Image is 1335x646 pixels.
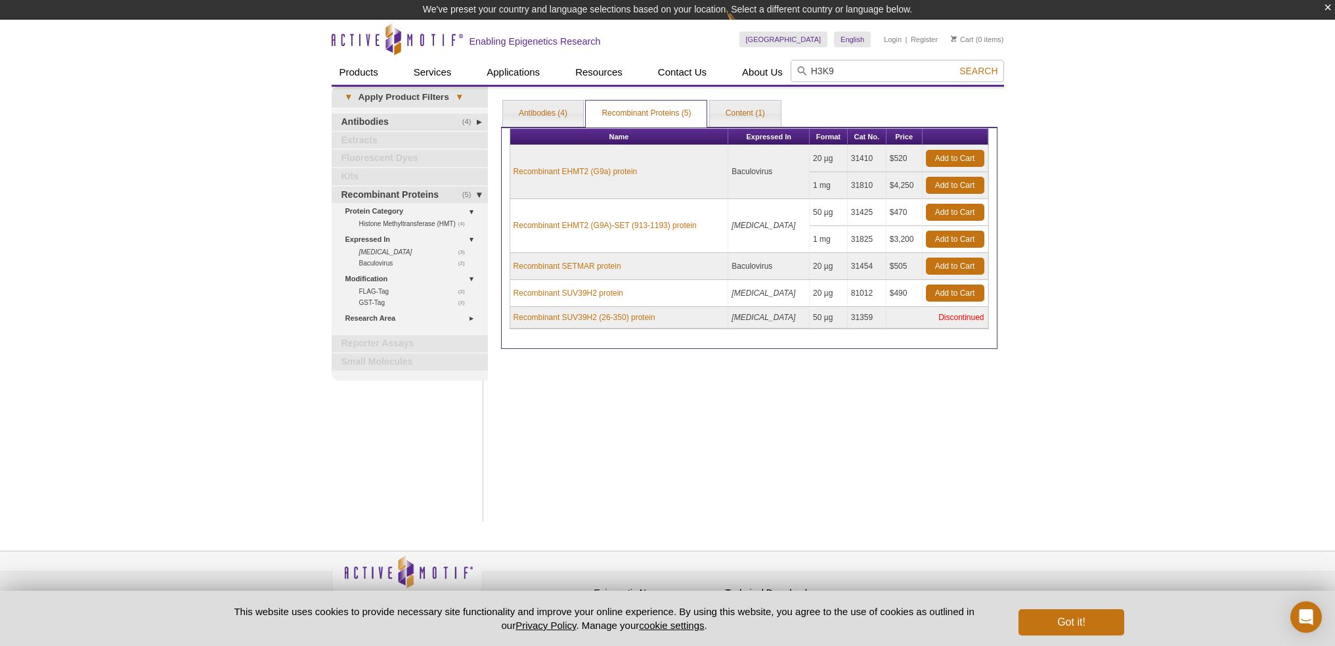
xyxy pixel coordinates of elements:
a: About Us [734,60,791,85]
a: Protein Category [345,204,480,218]
table: Click to Verify - This site chose Symantec SSL for secure e-commerce and confidential communicati... [857,574,955,603]
a: Resources [567,60,630,85]
td: 50 µg [810,307,848,329]
li: | [906,32,908,47]
a: ▾Apply Product Filters▾ [332,87,488,108]
a: Register [911,35,938,44]
td: $470 [886,199,923,226]
a: Add to Cart [926,150,984,167]
td: $505 [886,253,923,280]
img: Change Here [726,10,761,41]
a: Login [884,35,902,44]
span: (5) [462,187,479,204]
a: Recombinant EHMT2 (G9a) protein [514,166,638,177]
a: (3) [MEDICAL_DATA] [359,246,472,258]
h4: Epigenetic News [594,588,719,599]
td: 50 µg [810,199,848,226]
td: 31359 [848,307,886,329]
a: Expressed In [345,233,480,246]
a: Recombinant EHMT2 (G9A)-SET (913-1193) protein [514,219,697,231]
a: (2)Baculovirus [359,258,472,269]
a: Fluorescent Dyes [332,150,488,167]
i: [MEDICAL_DATA] [359,248,412,256]
a: Add to Cart [926,177,984,194]
a: Applications [479,60,548,85]
td: $3,200 [886,226,923,253]
a: Recombinant SUV39H2 protein [514,287,623,299]
a: Add to Cart [926,231,984,248]
p: This website uses cookies to provide necessary site functionality and improve your online experie... [211,605,997,632]
a: (4)Antibodies [332,114,488,131]
td: Baculovirus [728,253,810,280]
td: Baculovirus [728,145,810,199]
span: Search [959,66,997,76]
a: Extracts [332,132,488,149]
a: Privacy Policy [489,586,540,605]
i: [MEDICAL_DATA] [732,221,795,230]
td: 1 mg [810,226,848,253]
td: $490 [886,280,923,307]
a: Small Molecules [332,354,488,371]
a: Add to Cart [926,285,984,302]
a: Modification [345,272,480,286]
td: 81012 [848,280,886,307]
span: (2) [458,286,472,297]
i: [MEDICAL_DATA] [732,288,795,298]
td: 1 mg [810,172,848,199]
td: 31810 [848,172,886,199]
a: Antibodies (4) [503,101,583,127]
span: (3) [458,246,472,258]
a: Recombinant Proteins (5) [586,101,707,127]
a: English [834,32,871,47]
td: 31825 [848,226,886,253]
a: [GEOGRAPHIC_DATA] [739,32,828,47]
span: (4) [458,218,472,229]
li: (0 items) [951,32,1004,47]
td: 20 µg [810,280,848,307]
td: 31410 [848,145,886,172]
a: (4)Histone Methyltransferase (HMT) [359,218,472,229]
a: Privacy Policy [515,620,576,631]
td: $520 [886,145,923,172]
th: Expressed In [728,129,810,145]
a: Recombinant SETMAR protein [514,260,621,272]
a: Cart [951,35,974,44]
a: Kits [332,168,488,185]
img: Your Cart [951,35,957,42]
a: Contact Us [650,60,714,85]
a: (5)Recombinant Proteins [332,187,488,204]
img: Active Motif, [332,551,483,605]
th: Price [886,129,923,145]
button: Search [955,65,1001,77]
span: ▾ [449,91,470,103]
span: (2) [458,297,472,308]
h4: Technical Downloads [726,588,850,599]
i: [MEDICAL_DATA] [732,313,795,322]
a: Research Area [345,311,480,325]
th: Format [810,129,848,145]
h2: Enabling Epigenetics Research [470,35,601,47]
td: $4,250 [886,172,923,199]
th: Name [510,129,729,145]
a: (2)FLAG-Tag [359,286,472,297]
div: Open Intercom Messenger [1290,601,1322,633]
a: Add to Cart [926,204,984,221]
a: Add to Cart [926,258,984,275]
a: (2)GST-Tag [359,297,472,308]
span: (2) [458,258,472,269]
td: 31425 [848,199,886,226]
button: cookie settings [639,620,704,631]
span: (4) [462,114,479,131]
button: Got it! [1018,609,1124,635]
span: ▾ [338,91,359,103]
td: 20 µg [810,145,848,172]
a: Recombinant SUV39H2 (26-350) protein [514,311,655,323]
a: Products [332,60,386,85]
a: Reporter Assays [332,335,488,352]
input: Keyword, Cat. No. [791,60,1004,82]
td: 31454 [848,253,886,280]
td: Discontinued [886,307,988,329]
a: Content (1) [710,101,781,127]
td: 20 µg [810,253,848,280]
a: Services [406,60,460,85]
